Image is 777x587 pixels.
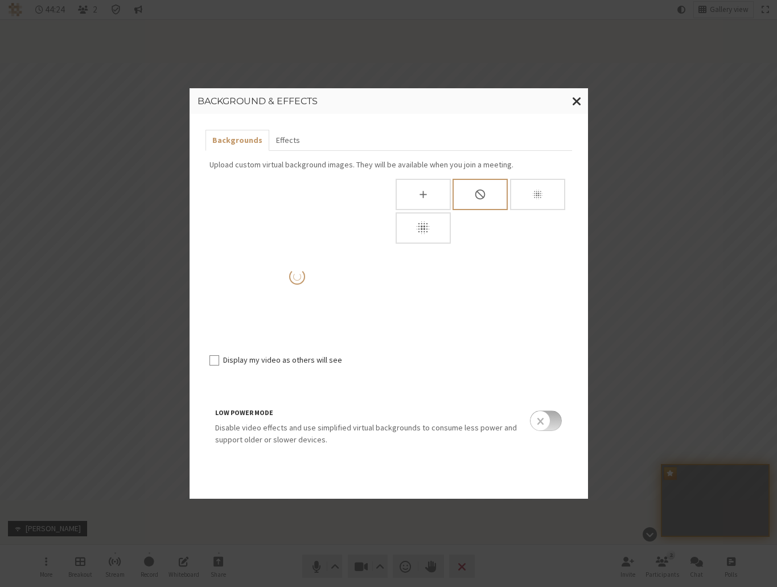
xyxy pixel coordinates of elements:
[215,408,534,418] h5: Low power mode
[215,422,534,446] p: Disable video effects and use simplified virtual backgrounds to consume less power and support ol...
[566,88,588,114] button: Close modal
[223,354,385,366] label: Display my video as others will see
[205,130,269,151] button: Backgrounds
[453,179,508,210] div: None
[269,130,307,151] button: Effects
[396,212,451,244] div: Blur background
[209,159,568,171] p: Upload custom virtual background images. They will be available when you join a meeting.
[397,180,450,209] div: Upload Background
[198,96,580,106] h3: Background & effects
[510,179,565,210] div: Slightly blur background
